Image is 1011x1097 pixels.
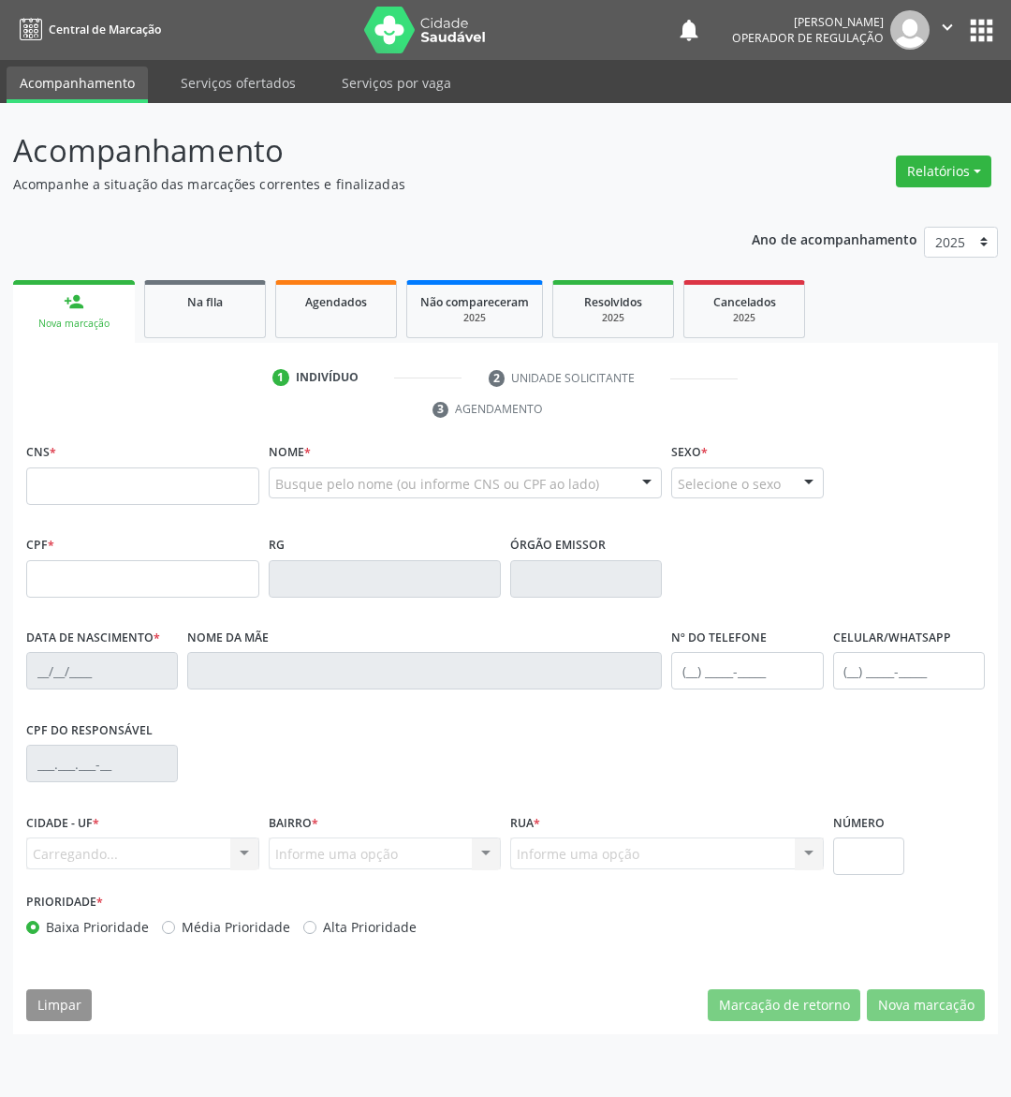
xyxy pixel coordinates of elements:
[678,474,781,494] span: Selecione o sexo
[323,917,417,937] label: Alta Prioridade
[833,652,985,689] input: (__) _____-_____
[26,716,153,745] label: CPF do responsável
[168,67,309,99] a: Serviços ofertados
[510,531,606,560] label: Órgão emissor
[833,808,885,838] label: Número
[713,294,776,310] span: Cancelados
[965,14,998,47] button: apps
[182,917,290,937] label: Média Prioridade
[752,227,917,250] p: Ano de acompanhamento
[420,294,529,310] span: Não compareceram
[187,624,269,653] label: Nome da mãe
[26,989,92,1021] button: Limpar
[896,156,991,187] button: Relatórios
[890,10,930,50] img: img
[930,10,965,50] button: 
[676,17,702,43] button: notifications
[732,14,884,30] div: [PERSON_NAME]
[732,30,884,46] span: Operador de regulação
[296,369,359,386] div: Indivíduo
[26,652,178,689] input: __/__/____
[275,474,599,494] span: Busque pelo nome (ou informe CNS ou CPF ao lado)
[26,531,54,560] label: CPF
[46,917,149,937] label: Baixa Prioridade
[7,67,148,103] a: Acompanhamento
[329,67,464,99] a: Serviços por vaga
[26,888,103,917] label: Prioridade
[13,127,702,174] p: Acompanhamento
[26,808,99,838] label: Cidade - UF
[510,808,540,838] label: Rua
[671,624,767,653] label: Nº do Telefone
[64,291,84,312] div: person_add
[26,624,160,653] label: Data de nascimento
[420,311,529,325] div: 2025
[697,311,791,325] div: 2025
[833,624,951,653] label: Celular/WhatsApp
[26,317,122,331] div: Nova marcação
[13,14,161,45] a: Central de Marcação
[13,174,702,194] p: Acompanhe a situação das marcações correntes e finalizadas
[272,369,289,386] div: 1
[49,22,161,37] span: Central de Marcação
[26,438,56,467] label: CNS
[671,438,708,467] label: Sexo
[937,17,958,37] i: 
[26,745,178,782] input: ___.___.___-__
[269,438,311,467] label: Nome
[671,652,823,689] input: (__) _____-_____
[269,808,318,838] label: Bairro
[187,294,223,310] span: Na fila
[566,311,660,325] div: 2025
[269,531,285,560] label: RG
[305,294,367,310] span: Agendados
[584,294,642,310] span: Resolvidos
